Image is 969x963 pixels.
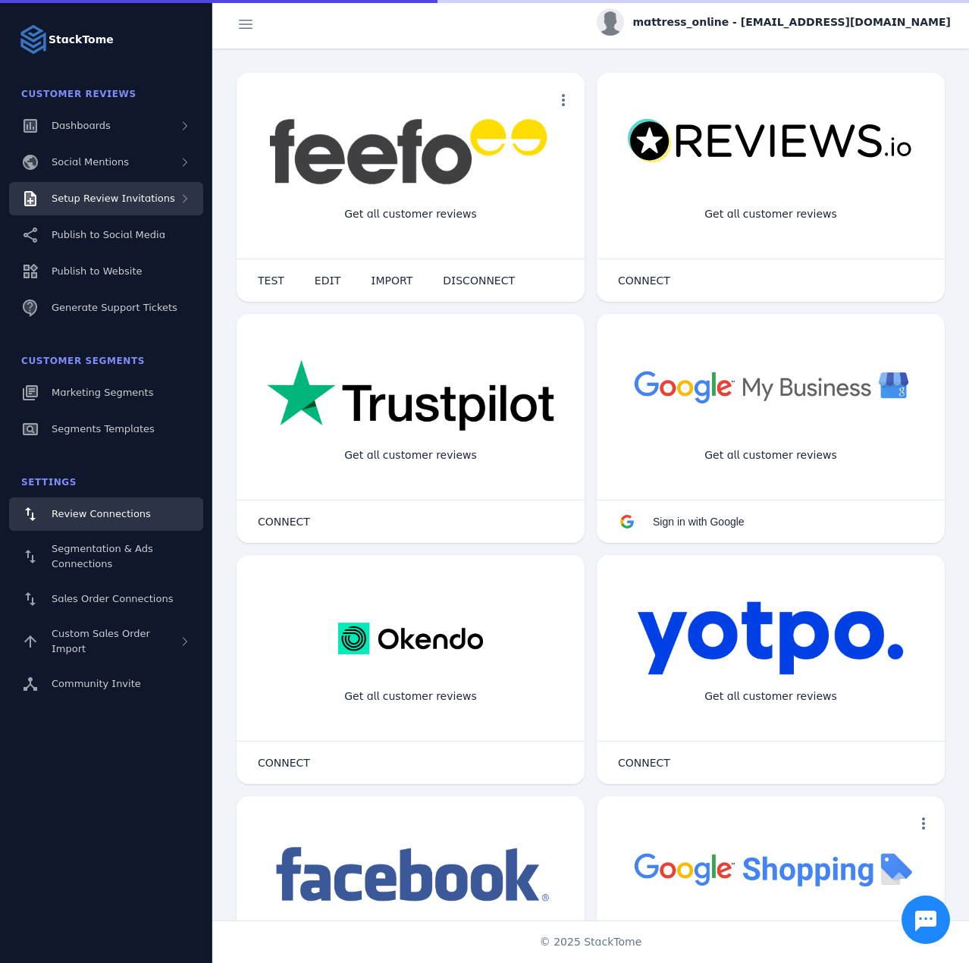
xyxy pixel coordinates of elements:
[9,667,203,701] a: Community Invite
[443,275,515,286] span: DISCONNECT
[52,387,153,398] span: Marketing Segments
[52,193,175,204] span: Setup Review Invitations
[9,534,203,579] a: Segmentation & Ads Connections
[597,8,951,36] button: mattress_online - [EMAIL_ADDRESS][DOMAIN_NAME]
[9,255,203,288] a: Publish to Website
[692,194,849,234] div: Get all customer reviews
[52,120,111,131] span: Dashboards
[627,118,914,165] img: reviewsio.svg
[371,275,412,286] span: IMPORT
[52,229,165,240] span: Publish to Social Media
[267,359,554,434] img: trustpilot.png
[627,842,914,896] img: googleshopping.png
[243,748,325,778] button: CONNECT
[603,748,685,778] button: CONNECT
[692,676,849,717] div: Get all customer reviews
[338,601,483,676] img: okendo.webp
[9,218,203,252] a: Publish to Social Media
[603,265,685,296] button: CONNECT
[597,8,624,36] img: profile.jpg
[52,156,129,168] span: Social Mentions
[49,32,114,48] strong: StackTome
[258,758,310,768] span: CONNECT
[692,435,849,475] div: Get all customer reviews
[332,435,489,475] div: Get all customer reviews
[332,676,489,717] div: Get all customer reviews
[258,275,284,286] span: TEST
[618,275,670,286] span: CONNECT
[52,593,173,604] span: Sales Order Connections
[9,291,203,325] a: Generate Support Tickets
[52,302,177,313] span: Generate Support Tickets
[637,601,905,676] img: yotpo.png
[9,376,203,409] a: Marketing Segments
[21,356,145,366] span: Customer Segments
[9,497,203,531] a: Review Connections
[540,934,642,950] span: © 2025 StackTome
[52,265,142,277] span: Publish to Website
[21,89,136,99] span: Customer Reviews
[18,24,49,55] img: Logo image
[332,194,489,234] div: Get all customer reviews
[9,582,203,616] a: Sales Order Connections
[21,477,77,488] span: Settings
[258,516,310,527] span: CONNECT
[52,508,151,519] span: Review Connections
[243,265,299,296] button: TEST
[52,628,150,654] span: Custom Sales Order Import
[356,265,428,296] button: IMPORT
[908,808,939,839] button: more
[299,265,356,296] button: EDIT
[267,842,554,909] img: facebook.png
[633,14,951,30] span: mattress_online - [EMAIL_ADDRESS][DOMAIN_NAME]
[603,507,760,537] button: Sign in with Google
[653,516,745,528] span: Sign in with Google
[52,543,153,569] span: Segmentation & Ads Connections
[428,265,530,296] button: DISCONNECT
[618,758,670,768] span: CONNECT
[267,118,554,185] img: feefo.png
[548,85,579,115] button: more
[243,507,325,537] button: CONNECT
[315,275,340,286] span: EDIT
[627,359,914,413] img: googlebusiness.png
[52,423,155,434] span: Segments Templates
[9,412,203,446] a: Segments Templates
[681,918,860,958] div: Import Products from Google
[52,678,141,689] span: Community Invite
